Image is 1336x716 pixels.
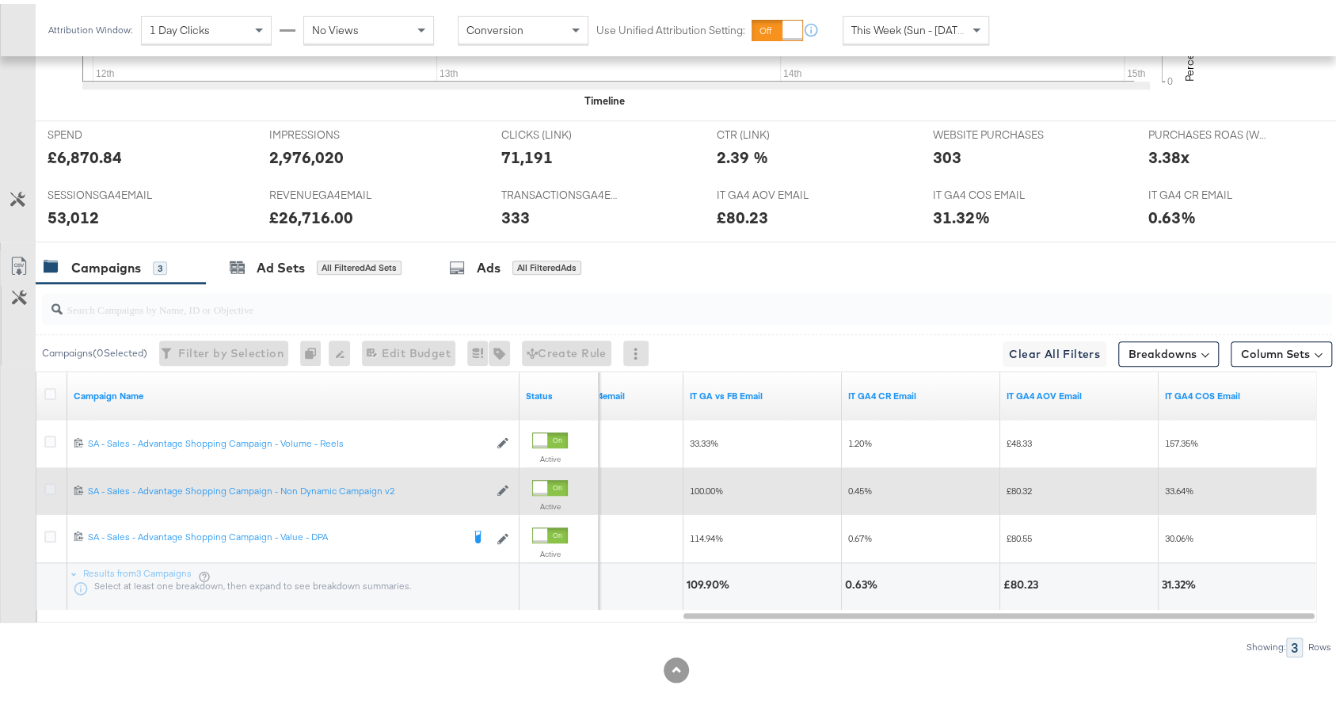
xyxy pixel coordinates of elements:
[153,257,167,272] div: 3
[1165,481,1193,493] span: 33.64%
[48,202,99,225] div: 53,012
[1007,433,1032,445] span: £48.33
[501,142,553,165] div: 71,191
[1246,638,1286,649] div: Showing:
[1003,573,1043,588] div: £80.23
[1165,433,1198,445] span: 157.35%
[88,433,489,446] div: SA - Sales - Advantage Shopping Campaign - Volume - Reels
[269,202,353,225] div: £26,716.00
[501,202,530,225] div: 333
[48,184,166,199] span: SESSIONSGA4EMAIL
[466,19,523,33] span: Conversion
[1165,386,1311,398] a: IT NET COS _ GA4
[932,142,961,165] div: 303
[269,184,388,199] span: REVENUEGA4EMAIL
[317,257,402,271] div: All Filtered Ad Sets
[1007,528,1032,540] span: £80.55
[851,19,970,33] span: This Week (Sun - [DATE])
[48,142,122,165] div: £6,870.84
[1231,337,1332,363] button: Column Sets
[1007,481,1032,493] span: £80.32
[845,573,882,588] div: 0.63%
[269,124,388,139] span: IMPRESSIONS
[48,21,133,32] div: Attribution Window:
[312,19,359,33] span: No Views
[532,497,568,508] label: Active
[532,545,568,555] label: Active
[88,481,489,493] div: SA - Sales - Advantage Shopping Campaign - Non Dynamic Campaign v2
[63,284,1215,314] input: Search Campaigns by Name, ID or Objective
[257,255,305,273] div: Ad Sets
[526,386,592,398] a: Shows the current state of your Ad Campaign.
[848,481,872,493] span: 0.45%
[1148,202,1196,225] div: 0.63%
[690,481,723,493] span: 100.00%
[71,255,141,273] div: Campaigns
[88,433,489,447] a: SA - Sales - Advantage Shopping Campaign - Volume - Reels
[300,337,329,362] div: 0
[687,573,734,588] div: 109.90%
[269,142,344,165] div: 2,976,020
[690,433,718,445] span: 33.33%
[512,257,581,271] div: All Filtered Ads
[531,386,677,398] a: Transactions - The total number of transactions
[1007,386,1152,398] a: IT AOV GA4
[717,202,768,225] div: £80.23
[717,142,768,165] div: 2.39 %
[932,124,1051,139] span: WEBSITE PURCHASES
[596,19,745,34] label: Use Unified Attribution Setting:
[1148,142,1189,165] div: 3.38x
[150,19,210,33] span: 1 Day Clicks
[690,528,723,540] span: 114.94%
[584,89,625,105] div: Timeline
[848,433,872,445] span: 1.20%
[1148,184,1267,199] span: IT GA4 CR EMAIL
[1182,40,1197,78] text: Percent
[1118,337,1219,363] button: Breakdowns
[848,386,994,398] a: GA conversion rate
[88,527,461,543] a: SA - Sales - Advantage Shopping Campaign - Value - DPA
[1148,124,1267,139] span: PURCHASES ROAS (WEBSITE EVENTS)
[690,386,835,398] a: IT GA4 vs FB
[932,184,1051,199] span: IT GA4 COS EMAIL
[1165,528,1193,540] span: 30.06%
[88,481,489,494] a: SA - Sales - Advantage Shopping Campaign - Non Dynamic Campaign v2
[1009,341,1100,360] span: Clear All Filters
[848,528,872,540] span: 0.67%
[1286,634,1303,653] div: 3
[1307,638,1332,649] div: Rows
[932,202,989,225] div: 31.32%
[42,342,147,356] div: Campaigns ( 0 Selected)
[88,527,461,539] div: SA - Sales - Advantage Shopping Campaign - Value - DPA
[532,450,568,460] label: Active
[74,386,513,398] a: Your campaign name.
[717,124,835,139] span: CTR (LINK)
[501,124,620,139] span: CLICKS (LINK)
[477,255,501,273] div: Ads
[717,184,835,199] span: IT GA4 AOV EMAIL
[48,124,166,139] span: SPEND
[1003,337,1106,363] button: Clear All Filters
[1162,573,1201,588] div: 31.32%
[501,184,620,199] span: TRANSACTIONSGA4EMAIL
